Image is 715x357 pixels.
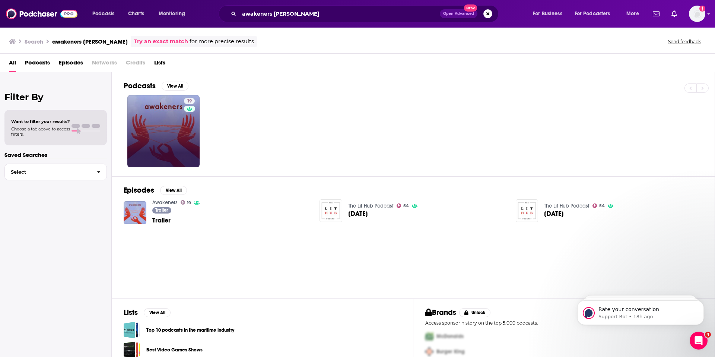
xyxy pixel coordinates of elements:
button: open menu [528,8,572,20]
a: 54 [397,203,409,208]
span: McDonalds [436,333,464,339]
a: Best Video Games Shows [146,346,203,354]
a: Top 10 podcasts in the maritime industry [146,326,234,334]
a: Try an exact match [134,37,188,46]
a: The Lit Hub Podcast [348,203,394,209]
a: Trailer [152,217,171,224]
a: Charts [123,8,149,20]
button: Show profile menu [689,6,705,22]
button: View All [144,308,171,317]
span: Charts [128,9,144,19]
p: Access sponsor history on the top 5,000 podcasts. [425,320,703,326]
span: More [626,9,639,19]
span: Networks [92,57,117,72]
button: open menu [153,8,195,20]
span: 54 [599,204,605,208]
div: Search podcasts, credits, & more... [226,5,506,22]
a: 19 [184,98,195,104]
button: open menu [570,8,621,20]
img: November 8, 2024 [320,199,342,222]
h3: Search [25,38,43,45]
svg: Add a profile image [699,6,705,12]
h2: Brands [425,308,456,317]
h2: Podcasts [124,81,156,91]
a: Podcasts [25,57,50,72]
h2: Episodes [124,186,154,195]
span: Open Advanced [443,12,474,16]
iframe: Intercom notifications message [566,285,715,337]
span: Podcasts [92,9,114,19]
a: Episodes [59,57,83,72]
a: Awakeners [152,199,178,206]
button: Select [4,164,107,180]
a: 19 [181,200,191,205]
span: Want to filter your results? [11,119,70,124]
h2: Lists [124,308,138,317]
a: November 8, 2024 [348,211,368,217]
span: Trailer [155,208,168,212]
span: 19 [187,98,192,105]
span: Monitoring [159,9,185,19]
span: 4 [705,332,711,338]
iframe: Intercom live chat [690,332,708,350]
span: Choose a tab above to access filters. [11,126,70,137]
a: 19 [127,95,200,167]
span: For Podcasters [575,9,610,19]
a: Show notifications dropdown [668,7,680,20]
span: 54 [403,204,409,208]
button: open menu [621,8,648,20]
button: View All [162,82,188,91]
a: Lists [154,57,165,72]
h3: awakeners [PERSON_NAME] [52,38,128,45]
img: User Profile [689,6,705,22]
span: Burger King [436,348,465,355]
button: open menu [87,8,124,20]
button: Open AdvancedNew [440,9,477,18]
a: All [9,57,16,72]
a: ListsView All [124,308,171,317]
img: Trailer [124,201,146,224]
a: Top 10 podcasts in the maritime industry [124,322,140,338]
button: Send feedback [666,38,703,45]
p: Saved Searches [4,151,107,158]
a: November 8, 2024 [544,211,564,217]
span: [DATE] [348,211,368,217]
a: 54 [592,203,605,208]
span: Logged in as ldigiovine [689,6,705,22]
span: For Business [533,9,562,19]
a: EpisodesView All [124,186,187,195]
img: November 8, 2024 [516,199,538,222]
img: First Pro Logo [422,329,436,344]
span: Select [5,170,91,174]
span: 19 [187,201,191,205]
input: Search podcasts, credits, & more... [239,8,440,20]
span: [DATE] [544,211,564,217]
a: PodcastsView All [124,81,188,91]
img: Podchaser - Follow, Share and Rate Podcasts [6,7,77,21]
button: View All [160,186,187,195]
a: The Lit Hub Podcast [544,203,590,209]
h2: Filter By [4,92,107,102]
a: Show notifications dropdown [650,7,662,20]
span: New [464,4,477,12]
button: Unlock [459,308,491,317]
span: Credits [126,57,145,72]
span: for more precise results [190,37,254,46]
